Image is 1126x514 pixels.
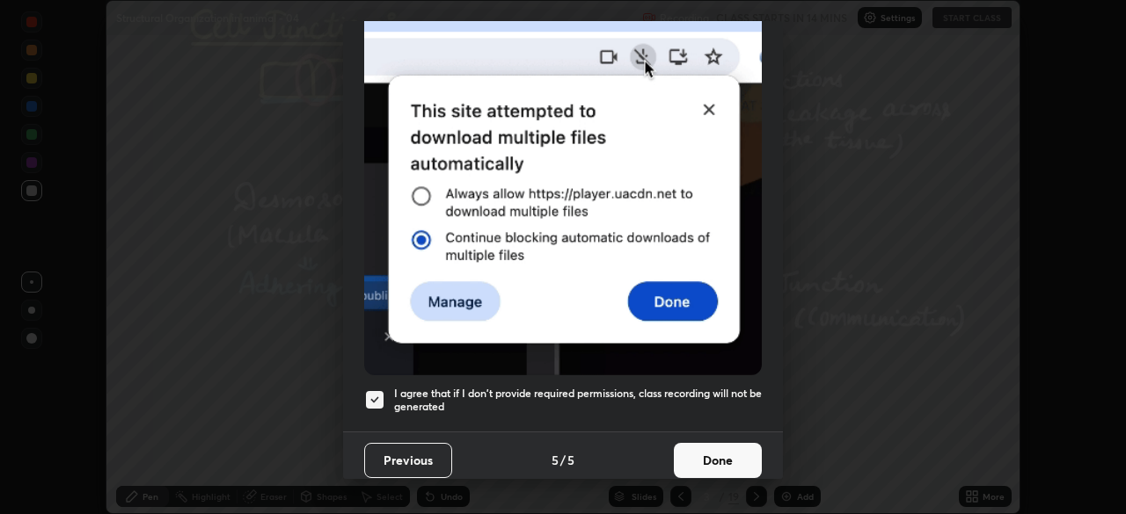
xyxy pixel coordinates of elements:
h5: I agree that if I don't provide required permissions, class recording will not be generated [394,387,762,414]
button: Done [674,443,762,478]
h4: 5 [567,451,574,469]
button: Previous [364,443,452,478]
h4: 5 [552,451,559,469]
h4: / [560,451,566,469]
